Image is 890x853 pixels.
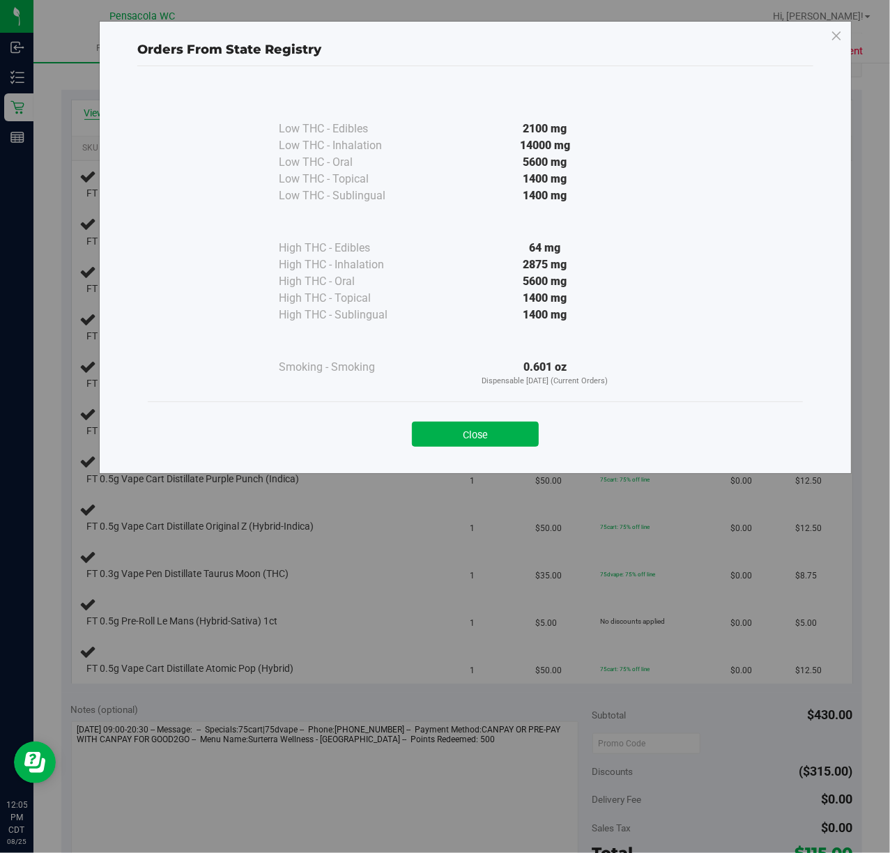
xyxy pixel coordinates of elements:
div: 0.601 oz [418,359,672,387]
div: High THC - Edibles [279,240,418,256]
div: Low THC - Inhalation [279,137,418,154]
div: High THC - Oral [279,273,418,290]
div: 1400 mg [418,290,672,307]
span: Orders From State Registry [137,42,321,57]
div: 5600 mg [418,154,672,171]
div: Low THC - Edibles [279,121,418,137]
p: Dispensable [DATE] (Current Orders) [418,376,672,387]
button: Close [412,422,539,447]
div: 1400 mg [418,187,672,204]
div: 2875 mg [418,256,672,273]
div: Low THC - Sublingual [279,187,418,204]
div: 64 mg [418,240,672,256]
div: 2100 mg [418,121,672,137]
div: 1400 mg [418,171,672,187]
div: Low THC - Oral [279,154,418,171]
div: Low THC - Topical [279,171,418,187]
div: 1400 mg [418,307,672,323]
div: 5600 mg [418,273,672,290]
div: Smoking - Smoking [279,359,418,376]
div: High THC - Topical [279,290,418,307]
div: 14000 mg [418,137,672,154]
div: High THC - Inhalation [279,256,418,273]
iframe: Resource center [14,741,56,783]
div: High THC - Sublingual [279,307,418,323]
